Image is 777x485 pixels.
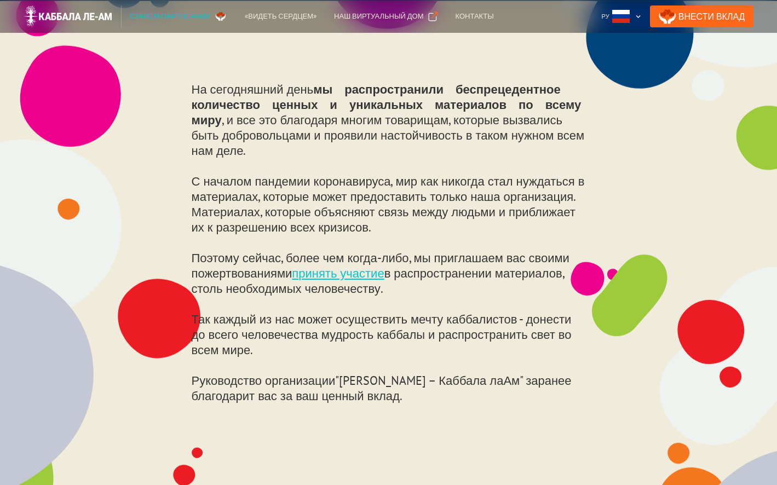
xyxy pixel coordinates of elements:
[650,5,754,27] a: Внести Вклад
[192,82,582,128] strong: мы распространили беспрецедентное количество ценных и уникальных материалов по всему миру
[447,5,503,27] a: Контакты
[130,11,210,22] div: Станем партнерами
[597,5,646,27] div: Ру
[245,11,316,22] div: «Видеть сердцем»
[602,11,609,22] div: Ру
[236,5,325,27] a: «Видеть сердцем»
[456,11,494,22] div: Контакты
[334,11,423,22] div: Наш виртуальный дом
[292,265,384,281] a: принять участие
[192,82,586,403] p: На сегодняшний день , и все это благодаря многим товарищам, которые вызвались быть добровольцами ...
[122,5,237,27] a: Станем партнерами
[325,5,446,27] a: Наш виртуальный дом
